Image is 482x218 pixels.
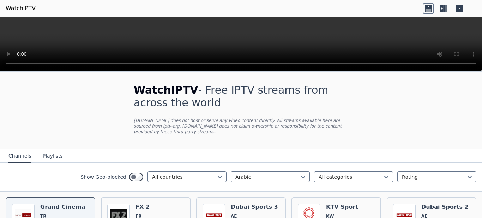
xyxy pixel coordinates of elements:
h1: - Free IPTV streams from across the world [134,84,348,109]
span: WatchIPTV [134,84,198,96]
h6: Grand Cinema [40,204,85,211]
h6: Dubai Sports 3 [231,204,278,211]
h6: KTV Sport [326,204,358,211]
h6: FX 2 [135,204,174,211]
button: Playlists [43,149,63,163]
h6: Dubai Sports 2 [421,204,469,211]
label: Show Geo-blocked [80,173,126,181]
a: iptv-org [163,124,180,129]
button: Channels [8,149,31,163]
p: [DOMAIN_NAME] does not host or serve any video content directly. All streams available here are s... [134,118,348,135]
a: WatchIPTV [6,4,36,13]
